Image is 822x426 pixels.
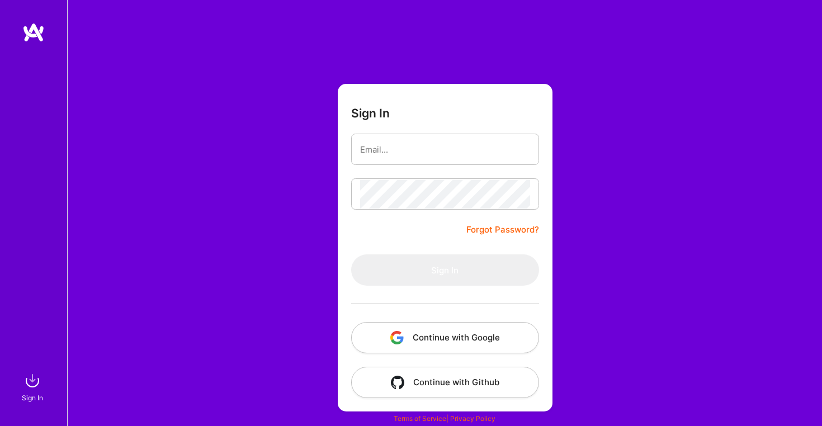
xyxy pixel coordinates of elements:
[394,414,446,423] a: Terms of Service
[22,392,43,404] div: Sign In
[394,414,495,423] span: |
[390,331,404,344] img: icon
[351,367,539,398] button: Continue with Github
[23,370,44,404] a: sign inSign In
[360,135,530,164] input: Email...
[450,414,495,423] a: Privacy Policy
[466,223,539,236] a: Forgot Password?
[21,370,44,392] img: sign in
[67,392,822,420] div: © 2025 ATeams Inc., All rights reserved.
[351,254,539,286] button: Sign In
[351,106,390,120] h3: Sign In
[391,376,404,389] img: icon
[22,22,45,42] img: logo
[351,322,539,353] button: Continue with Google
